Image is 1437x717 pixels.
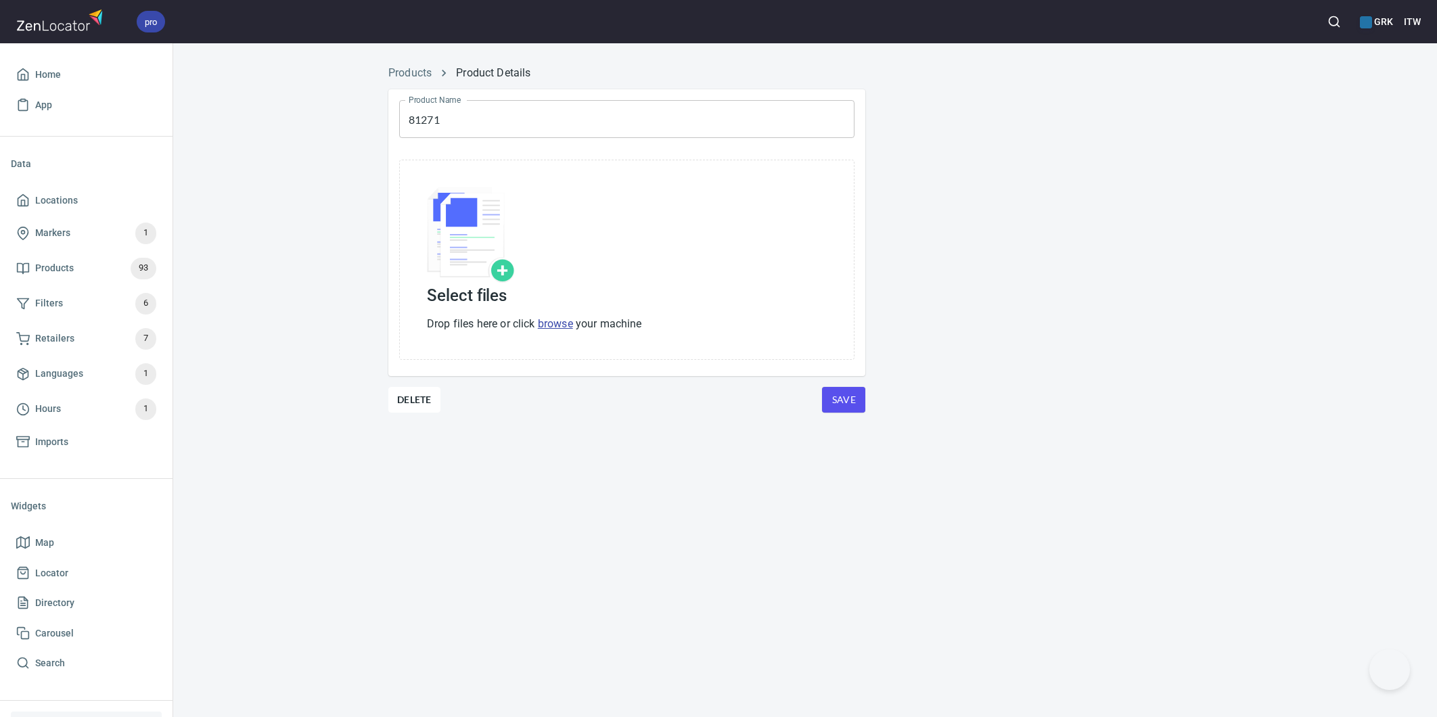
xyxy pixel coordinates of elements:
[388,65,1222,81] nav: breadcrumb
[35,260,74,277] span: Products
[388,66,432,79] a: Products
[35,295,63,312] span: Filters
[35,655,65,672] span: Search
[11,147,162,180] li: Data
[1360,16,1372,28] button: color-2273A7
[456,66,530,79] a: Product Details
[397,392,432,408] span: Delete
[1404,14,1421,29] h6: ITW
[35,434,68,450] span: Imports
[11,286,162,321] a: Filters6
[35,365,83,382] span: Languages
[427,187,515,283] img: Select file
[427,286,642,305] h3: Select files
[35,192,78,209] span: Locations
[1360,14,1393,29] h6: GRK
[135,296,156,311] span: 6
[35,97,52,114] span: App
[11,558,162,588] a: Locator
[35,565,68,582] span: Locator
[135,331,156,346] span: 7
[35,225,70,241] span: Markers
[35,330,74,347] span: Retailers
[427,316,642,332] p: Drop files here or click your machine
[11,216,162,251] a: Markers1
[35,400,61,417] span: Hours
[11,60,162,90] a: Home
[11,251,162,286] a: Products93
[11,528,162,558] a: Map
[11,321,162,356] a: Retailers7
[135,225,156,241] span: 1
[35,625,74,642] span: Carousel
[11,427,162,457] a: Imports
[135,366,156,381] span: 1
[833,392,854,409] span: Save
[137,15,165,29] span: pro
[388,387,440,413] button: Delete
[1404,7,1421,37] button: ITW
[16,5,107,34] img: zenlocator
[11,185,162,216] a: Locations
[11,356,162,392] a: Languages1
[11,588,162,618] a: Directory
[11,490,162,522] li: Widgets
[137,11,165,32] div: pro
[11,618,162,649] a: Carousel
[538,317,573,330] a: browse
[11,648,162,678] a: Search
[35,66,61,83] span: Home
[35,534,54,551] span: Map
[11,90,162,120] a: App
[1369,649,1410,690] iframe: Help Scout Beacon - Open
[1360,7,1393,37] div: Manage your apps
[822,387,865,413] button: Save
[399,160,854,360] div: Select fileSelect filesDrop files here or click browse your machine
[135,401,156,417] span: 1
[35,595,74,611] span: Directory
[131,260,156,276] span: 93
[11,392,162,427] a: Hours1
